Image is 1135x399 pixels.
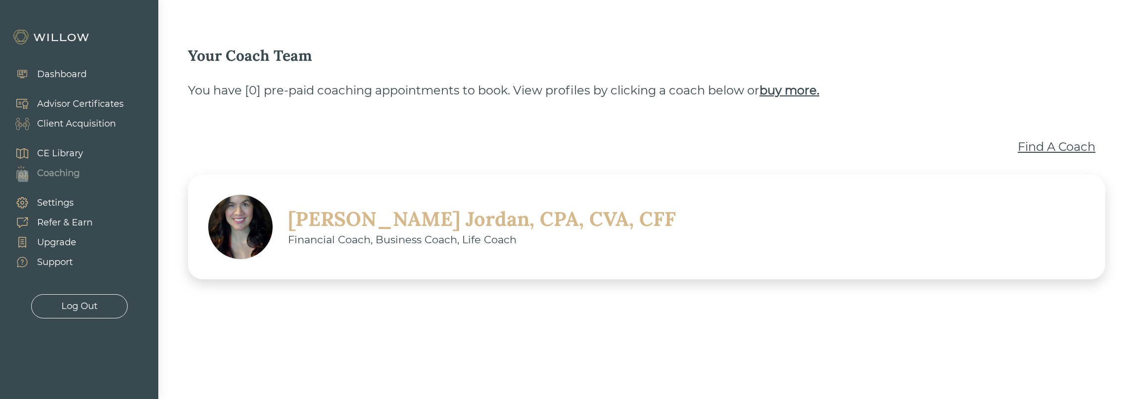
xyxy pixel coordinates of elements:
[37,97,124,111] div: Advisor Certificates
[759,83,819,97] b: buy more.
[37,167,80,180] div: Coaching
[188,44,1105,67] div: Your Coach Team
[5,94,124,114] a: Advisor Certificates
[37,196,74,210] div: Settings
[288,232,676,248] div: Financial Coach, Business Coach, Life Coach
[5,64,87,84] a: Dashboard
[1018,138,1095,156] a: Find A Coach
[37,147,83,160] div: CE Library
[5,213,93,232] a: Refer & Earn
[5,143,83,163] a: CE Library
[37,216,93,229] div: Refer & Earn
[5,163,83,183] a: Coaching
[37,256,73,269] div: Support
[5,232,93,252] a: Upgrade
[188,82,1105,99] div: You have [ 0 ] pre-paid coaching appointments to book. View profiles by clicking a coach below or
[5,114,124,133] a: Client Acquisition
[5,193,93,213] a: Settings
[37,68,87,81] div: Dashboard
[288,206,676,232] div: [PERSON_NAME] Jordan, CPA, CVA, CFF
[61,300,97,313] div: Log Out
[37,236,76,249] div: Upgrade
[37,117,116,131] div: Client Acquisition
[12,29,92,45] img: Willow
[208,194,676,260] a: [PERSON_NAME] Jordan, CPA, CVA, CFFFinancial Coach, Business Coach, Life Coach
